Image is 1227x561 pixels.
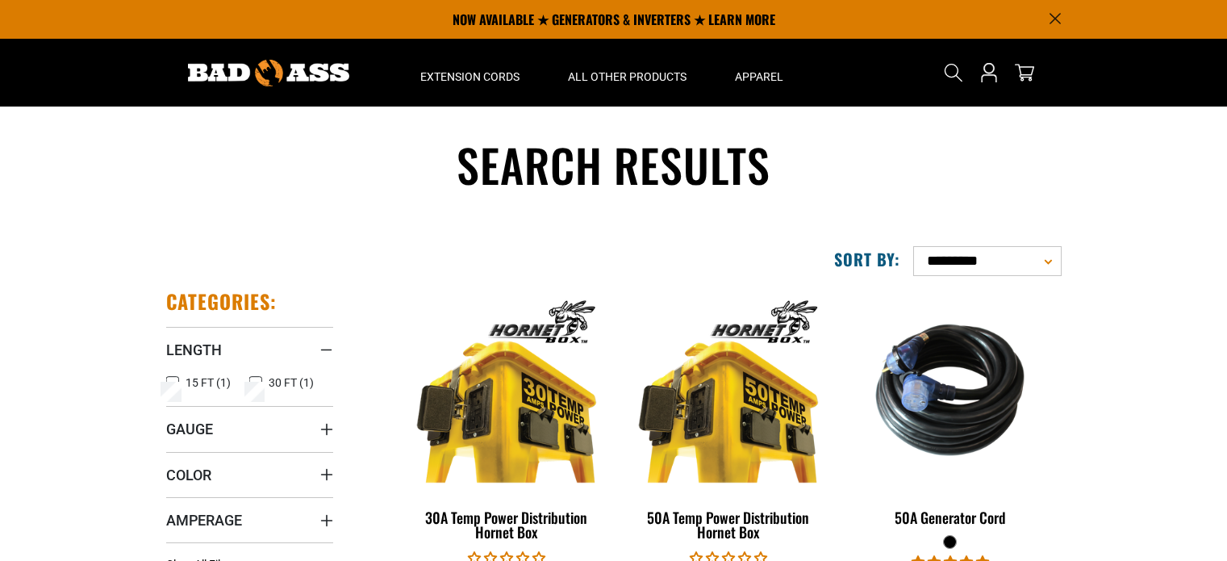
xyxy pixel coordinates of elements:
[405,297,608,483] img: 30A Temp Power Distribution Hornet Box
[188,60,349,86] img: Bad Ass Extension Cords
[568,69,687,84] span: All Other Products
[408,510,606,539] div: 30A Temp Power Distribution Hornet Box
[166,466,211,484] span: Color
[420,69,520,84] span: Extension Cords
[166,420,213,438] span: Gauge
[629,510,827,539] div: 50A Temp Power Distribution Hornet Box
[166,289,278,314] h2: Categories:
[711,39,808,107] summary: Apparel
[849,297,1052,483] img: 50A Generator Cord
[166,136,1062,195] h1: Search results
[735,69,783,84] span: Apparel
[851,510,1049,525] div: 50A Generator Cord
[396,39,544,107] summary: Extension Cords
[629,289,827,549] a: 50A Temp Power Distribution Hornet Box 50A Temp Power Distribution Hornet Box
[186,377,231,388] span: 15 FT (1)
[269,377,314,388] span: 30 FT (1)
[166,406,333,451] summary: Gauge
[166,497,333,542] summary: Amperage
[544,39,711,107] summary: All Other Products
[408,289,606,549] a: 30A Temp Power Distribution Hornet Box 30A Temp Power Distribution Hornet Box
[166,452,333,497] summary: Color
[851,289,1049,534] a: 50A Generator Cord 50A Generator Cord
[834,249,900,270] label: Sort by:
[166,511,242,530] span: Amperage
[166,327,333,372] summary: Length
[627,297,830,483] img: 50A Temp Power Distribution Hornet Box
[166,341,222,359] span: Length
[941,60,966,86] summary: Search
